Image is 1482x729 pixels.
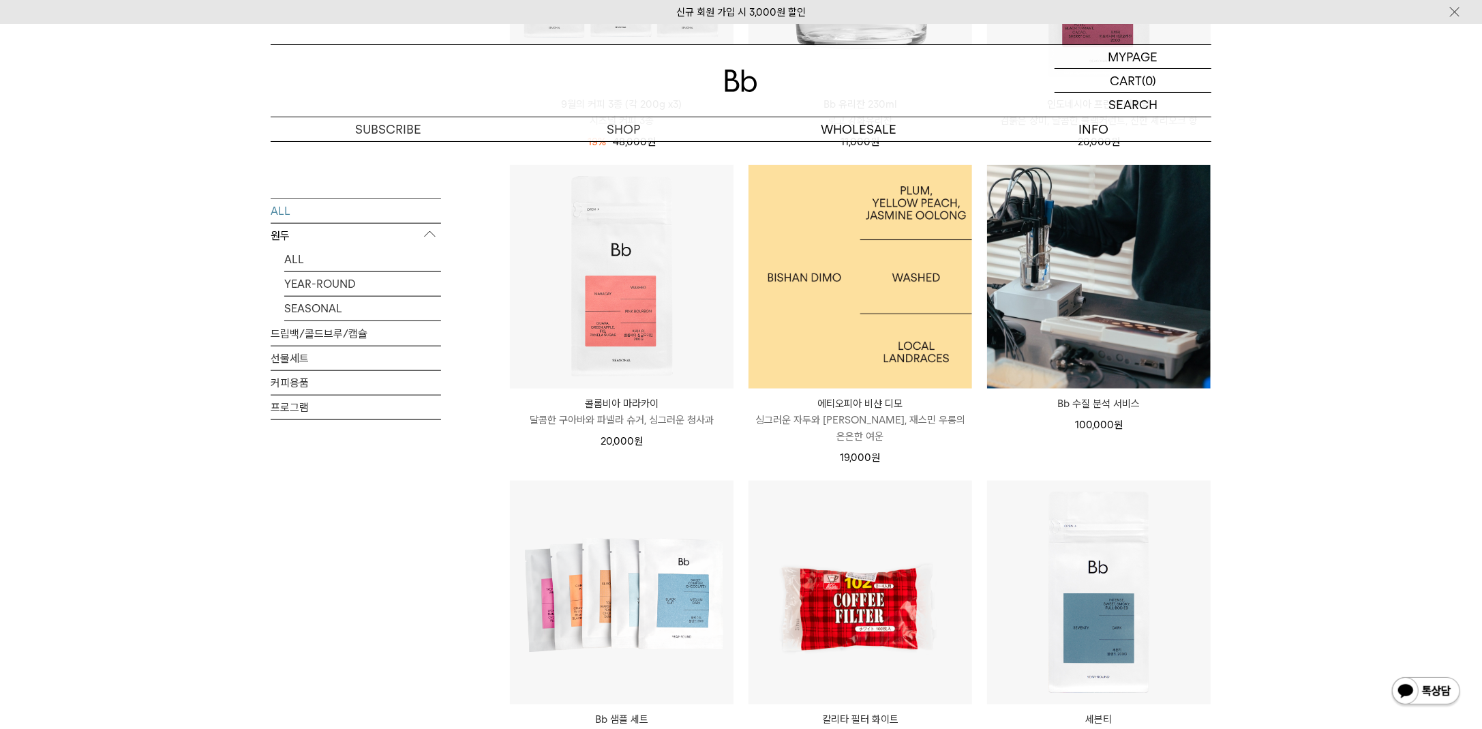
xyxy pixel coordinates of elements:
[647,136,656,148] span: 원
[1055,69,1211,93] a: CART (0)
[1142,69,1156,92] p: (0)
[1075,419,1123,431] span: 100,000
[748,165,972,389] a: 에티오피아 비샨 디모
[1111,136,1120,148] span: 원
[634,435,643,447] span: 원
[510,165,734,389] img: 콜롬비아 마라카이
[1114,419,1123,431] span: 원
[271,395,441,419] a: 프로그램
[987,396,1211,412] a: Bb 수질 분석 서비스
[1108,45,1158,68] p: MYPAGE
[676,6,806,18] a: 신규 회원 가입 시 3,000원 할인
[872,451,881,464] span: 원
[284,247,441,271] a: ALL
[271,321,441,345] a: 드립백/콜드브루/캡슐
[748,396,972,445] a: 에티오피아 비샨 디모 싱그러운 자두와 [PERSON_NAME], 재스민 우롱의 은은한 여운
[987,165,1211,389] img: Bb 수질 분석 서비스
[748,412,972,445] p: 싱그러운 자두와 [PERSON_NAME], 재스민 우롱의 은은한 여운
[871,136,880,148] span: 원
[748,165,972,389] img: 1000000480_add2_093.jpg
[284,296,441,320] a: SEASONAL
[284,271,441,295] a: YEAR-ROUND
[1110,69,1142,92] p: CART
[1078,136,1120,148] span: 20,000
[506,117,741,141] a: SHOP
[976,117,1211,141] p: INFO
[271,198,441,222] a: ALL
[1055,45,1211,69] a: MYPAGE
[987,481,1211,704] img: 세븐티
[271,117,506,141] a: SUBSCRIBE
[1391,676,1462,709] img: 카카오톡 채널 1:1 채팅 버튼
[748,396,972,412] p: 에티오피아 비샨 디모
[510,481,734,704] img: Bb 샘플 세트
[613,136,656,148] span: 48,000
[510,711,734,728] p: Bb 샘플 세트
[601,435,643,447] span: 20,000
[841,451,881,464] span: 19,000
[748,481,972,704] img: 칼리타 필터 화이트
[1108,93,1158,117] p: SEARCH
[510,412,734,428] p: 달콤한 구아바와 파넬라 슈거, 싱그러운 청사과
[271,370,441,394] a: 커피용품
[741,117,976,141] p: WHOLESALE
[271,346,441,370] a: 선물세트
[748,711,972,728] p: 칼리타 필터 화이트
[841,136,880,148] span: 11,000
[510,396,734,428] a: 콜롬비아 마라카이 달콤한 구아바와 파넬라 슈거, 싱그러운 청사과
[987,711,1211,728] p: 세븐티
[510,396,734,412] p: 콜롬비아 마라카이
[725,70,757,92] img: 로고
[271,223,441,248] p: 원두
